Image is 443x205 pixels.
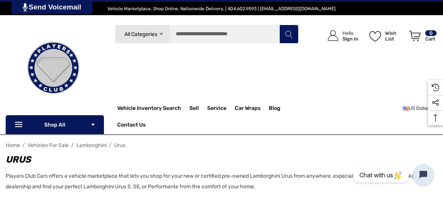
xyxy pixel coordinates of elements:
[428,114,443,122] svg: Top
[124,31,157,38] span: All Categories
[269,105,280,113] a: Blog
[235,105,260,113] span: Car Wraps
[207,105,226,113] a: Service
[369,31,381,42] svg: Wish List
[189,105,199,113] span: Sell
[6,171,430,192] p: Players Club Cars offers a vehicle marketplace that lets you shop for your new or certified pre-o...
[385,30,405,42] p: Wish List
[6,139,437,152] nav: Breadcrumb
[409,31,421,41] svg: Review Your Cart
[114,142,125,149] a: Urus
[406,23,437,52] a: Cart with 0 items
[403,101,437,116] a: USD
[76,142,107,149] a: Lamborghini
[117,122,146,130] a: Contact Us
[117,105,181,113] a: Vehicle Inventory Search
[432,84,439,91] svg: Recently Viewed
[328,30,338,41] svg: Icon User Account
[366,23,406,49] a: Wish List Wish List
[189,101,207,116] a: Sell
[90,122,96,127] svg: Icon Arrow Down
[115,25,170,44] a: All Categories Icon Arrow Down Icon Arrow Up
[14,120,25,129] svg: Icon Line
[342,30,358,36] p: Hello
[432,99,439,106] svg: Social Media
[6,142,20,149] a: Home
[279,25,298,44] button: Search
[28,142,69,149] a: Vehicles For Sale
[6,115,104,134] p: Shop All
[235,101,269,116] a: Car Wraps
[342,36,358,42] p: Sign In
[15,30,91,106] img: Players Club | Cars For Sale
[6,153,430,166] h1: Urus
[158,31,164,37] svg: Icon Arrow Down
[107,6,336,11] span: Vehicle Marketplace. Shop Online. Nationwide Delivery. | 404.602.9593 | [EMAIL_ADDRESS][DOMAIN_NAME]
[23,3,28,11] img: PjwhLS0gR2VuZXJhdG9yOiBHcmF2aXQuaW8gLS0+PHN2ZyB4bWxucz0iaHR0cDovL3d3dy53My5vcmcvMjAwMC9zdmciIHhtb...
[425,36,437,42] p: Cart
[319,23,362,49] a: Sign in
[425,30,437,36] p: 0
